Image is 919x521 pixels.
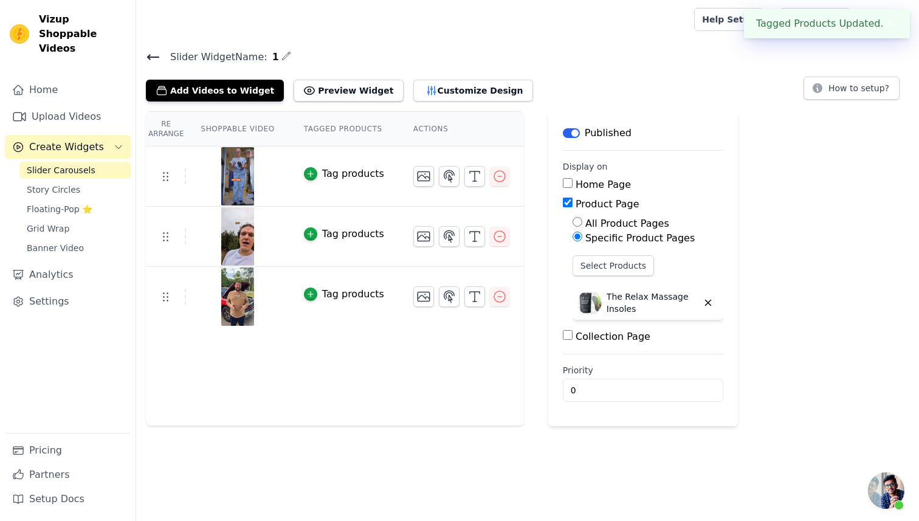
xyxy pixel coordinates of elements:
button: V Velix [860,9,909,30]
span: Floating-Pop ⭐ [27,203,92,215]
a: Settings [5,289,131,314]
a: Slider Carousels [19,162,131,179]
span: Slider Widget Name: [160,50,267,64]
span: Banner Video [27,242,84,254]
button: Close [884,16,898,31]
label: Collection Page [576,331,650,342]
a: Help Setup [694,8,763,31]
button: Delete widget [698,292,718,313]
p: The Relax Massage Insoles [607,291,698,315]
a: Grid Wrap [19,220,131,237]
a: Open chat [868,472,904,509]
a: Floating-Pop ⭐ [19,201,131,218]
legend: Display on [563,160,608,173]
span: Grid Wrap [27,223,69,235]
img: vizup-images-03a5.png [221,207,255,266]
button: Tag products [304,167,384,181]
a: Setup Docs [5,487,131,511]
th: Tagged Products [289,112,399,147]
label: Product Page [576,198,639,210]
button: Add Videos to Widget [146,80,284,102]
a: Home [5,78,131,102]
img: vizup-images-f834.png [221,267,255,326]
button: Tag products [304,227,384,241]
span: Create Widgets [29,140,104,154]
button: Preview Widget [294,80,403,102]
img: vizup-images-5a53.png [221,147,255,205]
a: Upload Videos [5,105,131,129]
a: Analytics [5,263,131,287]
label: All Product Pages [585,218,669,229]
a: Book Demo [780,8,850,31]
button: Change Thumbnail [413,226,434,247]
span: Slider Carousels [27,164,95,176]
div: Edit Name [281,49,291,65]
button: How to setup? [804,77,900,100]
img: The Relax Massage Insoles [577,291,602,315]
button: Tag products [304,287,384,302]
div: Tag products [322,287,384,302]
button: Customize Design [413,80,533,102]
th: Re Arrange [146,112,186,147]
label: Specific Product Pages [585,232,695,244]
a: Partners [5,463,131,487]
a: Banner Video [19,240,131,257]
button: Change Thumbnail [413,166,434,187]
div: Tagged Products Updated. [744,9,910,38]
button: Create Widgets [5,135,131,159]
label: Priority [563,364,723,376]
div: Tag products [322,167,384,181]
label: Home Page [576,179,631,190]
span: Vizup Shoppable Videos [39,12,126,56]
button: Select Products [573,255,654,276]
th: Actions [399,112,524,147]
th: Shoppable Video [186,112,289,147]
span: 1 [267,50,279,64]
p: Velix [879,9,909,30]
div: Tag products [322,227,384,241]
a: How to setup? [804,85,900,97]
span: Story Circles [27,184,80,196]
img: Vizup [10,24,29,44]
a: Story Circles [19,181,131,198]
button: Change Thumbnail [413,286,434,307]
p: Published [585,126,632,140]
a: Pricing [5,438,131,463]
